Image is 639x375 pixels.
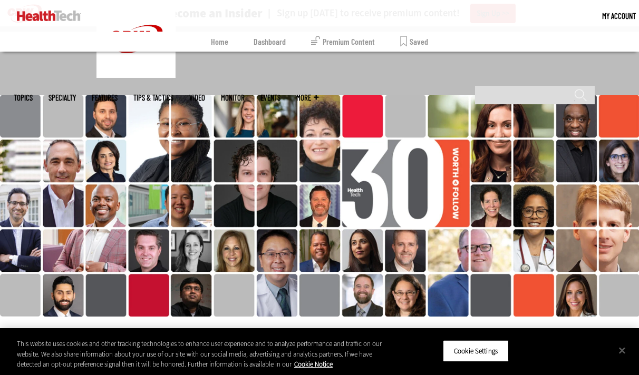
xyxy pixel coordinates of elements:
[92,94,118,102] a: Features
[133,94,173,102] a: Tips & Tactics
[443,340,509,362] button: Cookie Settings
[96,70,176,81] a: CDW
[211,32,228,52] a: Home
[14,94,33,102] span: Topics
[611,339,634,362] button: Close
[49,94,76,102] span: Specialty
[260,94,280,102] a: Events
[221,94,245,102] a: MonITor
[400,32,428,52] a: Saved
[17,11,81,21] img: Home
[311,32,375,52] a: Premium Content
[294,360,333,369] a: More information about your privacy
[254,32,286,52] a: Dashboard
[296,94,318,102] span: More
[17,339,383,370] div: This website uses cookies and other tracking technologies to enhance user experience and to analy...
[189,94,205,102] a: Video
